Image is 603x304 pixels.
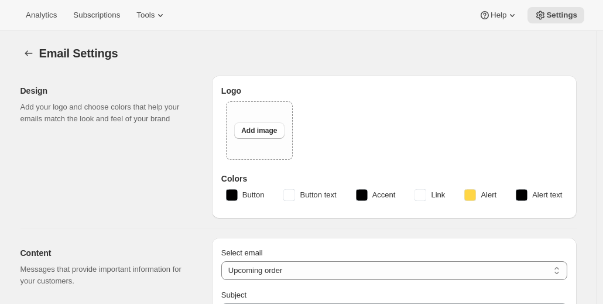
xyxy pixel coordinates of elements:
[20,45,37,62] button: Settings
[481,189,496,201] span: Alert
[407,186,452,204] button: Link
[527,7,584,23] button: Settings
[234,122,284,139] button: Add image
[20,101,193,125] p: Add your logo and choose colors that help your emails match the look and feel of your brand
[19,7,64,23] button: Analytics
[20,85,193,97] h2: Design
[221,248,263,257] span: Select email
[276,186,343,204] button: Button text
[26,11,57,20] span: Analytics
[457,186,503,204] button: Alert
[472,7,525,23] button: Help
[20,247,193,259] h2: Content
[39,47,118,60] span: Email Settings
[491,11,506,20] span: Help
[431,189,445,201] span: Link
[241,126,277,135] span: Add image
[372,189,396,201] span: Accent
[300,189,336,201] span: Button text
[349,186,403,204] button: Accent
[532,189,562,201] span: Alert text
[129,7,173,23] button: Tools
[219,186,272,204] button: Button
[221,291,246,299] span: Subject
[509,186,569,204] button: Alert text
[20,264,193,287] p: Messages that provide important information for your customers.
[136,11,155,20] span: Tools
[73,11,120,20] span: Subscriptions
[242,189,265,201] span: Button
[546,11,577,20] span: Settings
[66,7,127,23] button: Subscriptions
[221,85,567,97] h3: Logo
[221,173,567,185] h3: Colors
